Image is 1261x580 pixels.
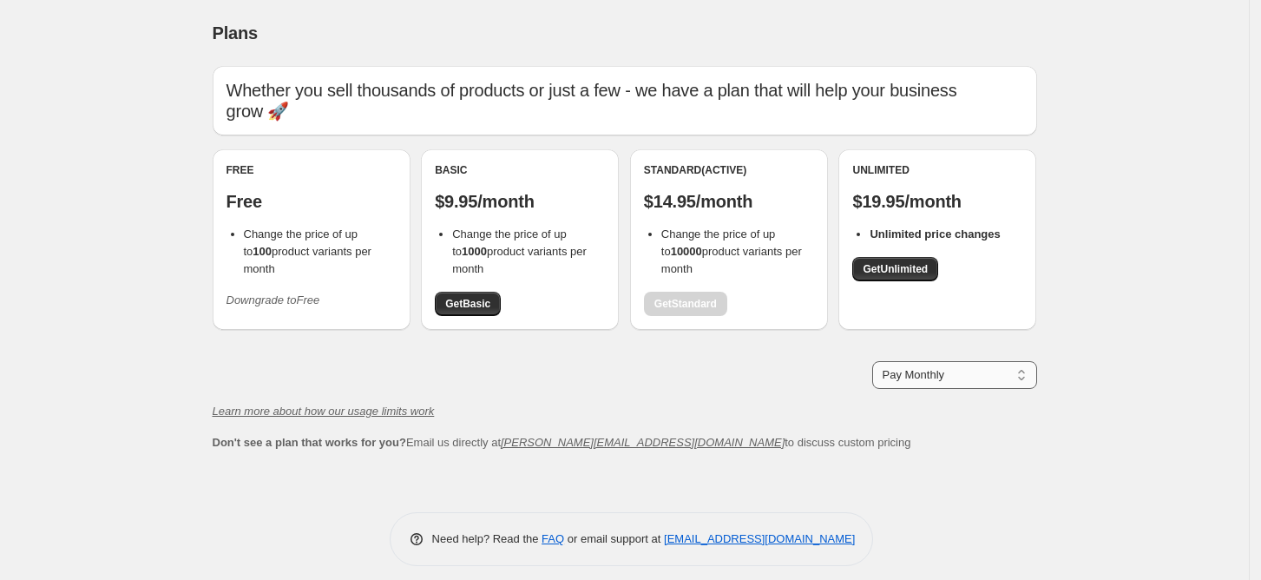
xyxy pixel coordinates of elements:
[671,245,702,258] b: 10000
[452,227,587,275] span: Change the price of up to product variants per month
[216,287,331,314] button: Downgrade toFree
[863,262,928,276] span: Get Unlimited
[435,163,605,177] div: Basic
[227,293,320,306] i: Downgrade to Free
[213,23,258,43] span: Plans
[445,297,490,311] span: Get Basic
[852,257,938,281] a: GetUnlimited
[435,292,501,316] a: GetBasic
[870,227,1000,241] b: Unlimited price changes
[501,436,785,449] a: [PERSON_NAME][EMAIL_ADDRESS][DOMAIN_NAME]
[542,532,564,545] a: FAQ
[852,191,1022,212] p: $19.95/month
[213,436,911,449] span: Email us directly at to discuss custom pricing
[213,405,435,418] a: Learn more about how our usage limits work
[564,532,664,545] span: or email support at
[227,80,1023,122] p: Whether you sell thousands of products or just a few - we have a plan that will help your busines...
[213,436,406,449] b: Don't see a plan that works for you?
[227,191,397,212] p: Free
[227,163,397,177] div: Free
[644,163,814,177] div: Standard (Active)
[462,245,487,258] b: 1000
[253,245,272,258] b: 100
[644,191,814,212] p: $14.95/month
[432,532,542,545] span: Need help? Read the
[852,163,1022,177] div: Unlimited
[435,191,605,212] p: $9.95/month
[661,227,802,275] span: Change the price of up to product variants per month
[664,532,855,545] a: [EMAIL_ADDRESS][DOMAIN_NAME]
[244,227,371,275] span: Change the price of up to product variants per month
